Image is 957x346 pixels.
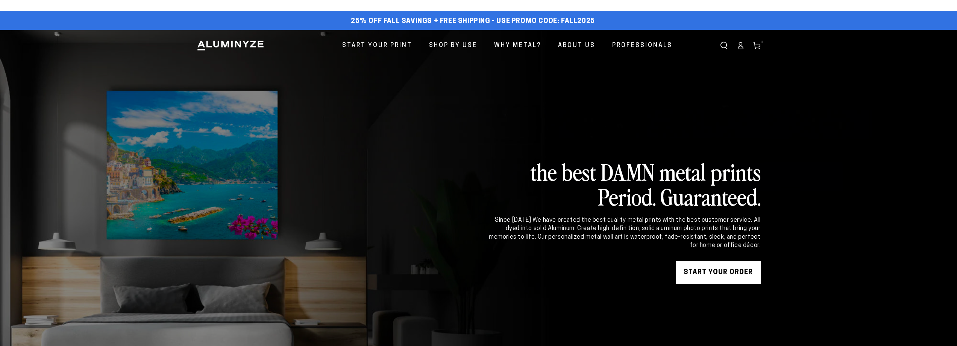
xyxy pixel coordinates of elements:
[488,216,761,250] div: Since [DATE] We have created the best quality metal prints with the best customer service. All dy...
[488,36,547,56] a: Why Metal?
[488,159,761,209] h2: the best DAMN metal prints Period. Guaranteed.
[197,40,264,51] img: Aluminyze
[607,36,678,56] a: Professionals
[351,17,595,26] span: 25% off FALL Savings + Free Shipping - Use Promo Code: FALL2025
[494,40,541,51] span: Why Metal?
[612,40,672,51] span: Professionals
[337,36,418,56] a: Start Your Print
[558,40,595,51] span: About Us
[423,36,483,56] a: Shop By Use
[761,40,764,45] span: 2
[429,40,477,51] span: Shop By Use
[552,36,601,56] a: About Us
[716,37,732,54] summary: Search our site
[342,40,412,51] span: Start Your Print
[676,261,761,284] a: START YOUR Order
